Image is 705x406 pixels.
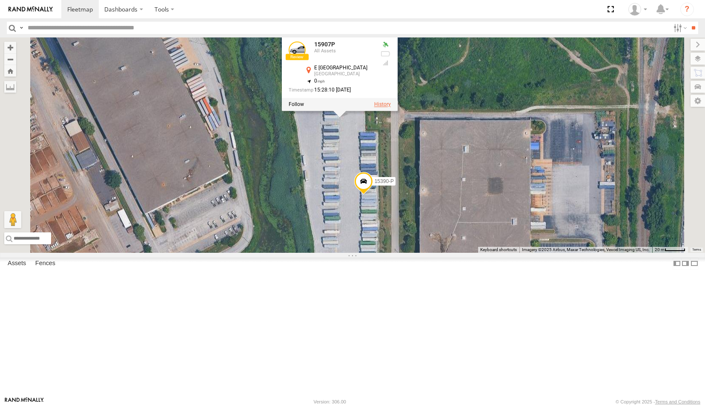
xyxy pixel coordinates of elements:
button: Zoom in [4,42,16,53]
span: 20 m [655,247,665,252]
div: E [GEOGRAPHIC_DATA] [314,65,374,71]
label: Search Query [18,22,25,34]
label: Realtime tracking of Asset [289,102,304,108]
div: No battery health information received from this device. [381,51,391,57]
label: Measure [4,81,16,93]
div: All Assets [314,49,374,54]
a: Visit our Website [5,397,44,406]
div: Last Event GSM Signal Strength [381,60,391,67]
div: Date/time of location update [289,88,374,93]
label: Map Settings [691,95,705,107]
label: Hide Summary Table [690,257,699,270]
label: Assets [3,257,30,269]
div: [GEOGRAPHIC_DATA] [314,72,374,77]
button: Drag Pegman onto the map to open Street View [4,211,21,228]
div: Paul Withrow [625,3,650,16]
i: ? [680,3,694,16]
div: Version: 306.00 [314,399,346,404]
button: Keyboard shortcuts [480,247,517,253]
span: 0 [314,78,325,84]
span: Imagery ©2025 Airbus, Maxar Technologies, Vexcel Imaging US, Inc. [522,247,650,252]
label: Fences [31,257,60,269]
label: Search Filter Options [670,22,688,34]
div: 15907P [314,41,374,48]
img: rand-logo.svg [9,6,53,12]
label: Dock Summary Table to the Left [673,257,681,270]
div: © Copyright 2025 - [616,399,700,404]
button: Map Scale: 20 m per 45 pixels [652,247,688,253]
label: Dock Summary Table to the Right [681,257,690,270]
span: 15390-P [375,178,394,184]
button: Zoom Home [4,65,16,77]
div: Valid GPS Fix [381,41,391,48]
a: Terms [692,248,701,252]
a: Terms and Conditions [655,399,700,404]
label: View Asset History [374,102,391,108]
button: Zoom out [4,53,16,65]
